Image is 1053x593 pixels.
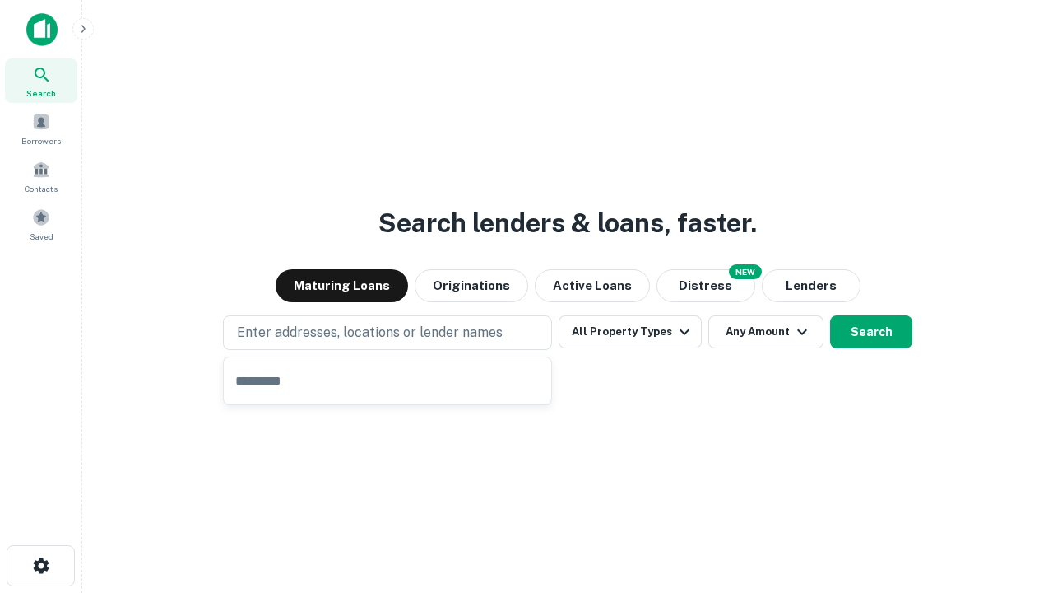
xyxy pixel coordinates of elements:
button: Search distressed loans with lien and other non-mortgage details. [656,269,755,302]
p: Enter addresses, locations or lender names [237,323,503,343]
button: Search [830,315,912,348]
a: Saved [5,202,77,246]
span: Contacts [25,182,58,195]
button: Originations [415,269,528,302]
button: All Property Types [559,315,702,348]
button: Enter addresses, locations or lender names [223,315,552,350]
a: Contacts [5,154,77,198]
img: capitalize-icon.png [26,13,58,46]
button: Lenders [762,269,860,302]
button: Any Amount [708,315,823,348]
a: Borrowers [5,106,77,151]
button: Maturing Loans [276,269,408,302]
a: Search [5,58,77,103]
iframe: Chat Widget [971,461,1053,540]
span: Search [26,86,56,100]
span: Borrowers [21,134,61,147]
button: Active Loans [535,269,650,302]
span: Saved [30,230,53,243]
div: NEW [729,264,762,279]
h3: Search lenders & loans, faster. [378,203,757,243]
